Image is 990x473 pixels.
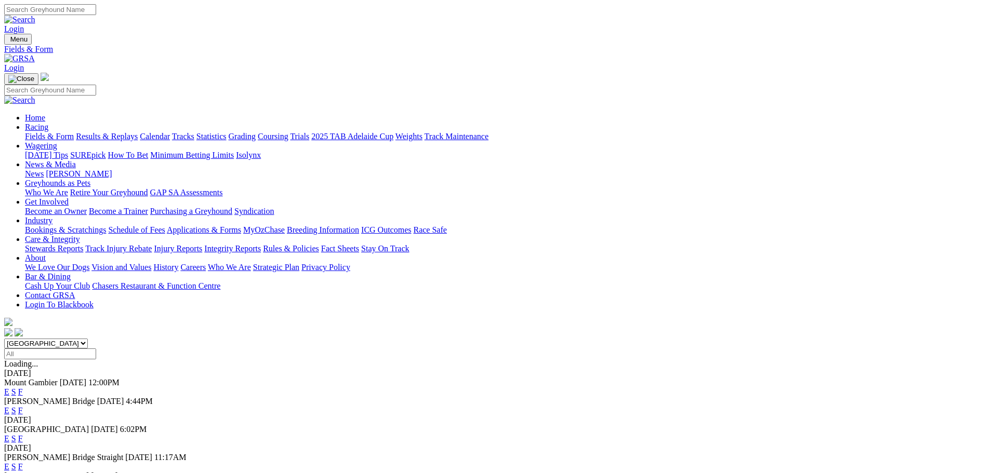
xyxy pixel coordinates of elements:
a: [PERSON_NAME] [46,169,112,178]
a: F [18,406,23,415]
a: Vision and Values [91,263,151,272]
span: 11:17AM [154,453,187,462]
span: [PERSON_NAME] Bridge Straight [4,453,123,462]
a: Login To Blackbook [25,300,94,309]
a: News & Media [25,160,76,169]
a: E [4,462,9,471]
a: Industry [25,216,52,225]
a: Schedule of Fees [108,225,165,234]
span: Loading... [4,359,38,368]
span: [DATE] [97,397,124,406]
div: Care & Integrity [25,244,986,253]
a: How To Bet [108,151,149,159]
a: F [18,434,23,443]
a: Injury Reports [154,244,202,253]
a: About [25,253,46,262]
img: Search [4,15,35,24]
a: S [11,406,16,415]
a: Home [25,113,45,122]
span: [DATE] [125,453,152,462]
a: News [25,169,44,178]
a: Strategic Plan [253,263,299,272]
div: Industry [25,225,986,235]
img: facebook.svg [4,328,12,336]
a: Care & Integrity [25,235,80,244]
a: Race Safe [413,225,446,234]
a: Fields & Form [4,45,986,54]
img: logo-grsa-white.png [41,73,49,81]
a: Stay On Track [361,244,409,253]
a: Fields & Form [25,132,74,141]
div: Greyhounds as Pets [25,188,986,197]
a: Wagering [25,141,57,150]
a: Who We Are [208,263,251,272]
a: Purchasing a Greyhound [150,207,232,215]
a: Who We Are [25,188,68,197]
a: Minimum Betting Limits [150,151,234,159]
div: Bar & Dining [25,281,986,291]
div: Wagering [25,151,986,160]
a: Rules & Policies [263,244,319,253]
a: Results & Replays [76,132,138,141]
a: Cash Up Your Club [25,281,90,290]
span: 6:02PM [120,425,147,434]
span: [PERSON_NAME] Bridge [4,397,95,406]
span: [GEOGRAPHIC_DATA] [4,425,89,434]
a: Statistics [196,132,227,141]
span: 4:44PM [126,397,153,406]
a: Track Maintenance [425,132,489,141]
span: 12:00PM [88,378,120,387]
div: Racing [25,132,986,141]
a: Trials [290,132,309,141]
a: Careers [180,263,206,272]
div: Get Involved [25,207,986,216]
a: Chasers Restaurant & Function Centre [92,281,220,290]
a: S [11,434,16,443]
img: Close [8,75,34,83]
a: 2025 TAB Adelaide Cup [311,132,393,141]
span: [DATE] [91,425,118,434]
a: Get Involved [25,197,69,206]
a: Isolynx [236,151,261,159]
a: Privacy Policy [301,263,350,272]
a: ICG Outcomes [361,225,411,234]
a: Login [4,24,24,33]
img: twitter.svg [15,328,23,336]
a: GAP SA Assessments [150,188,223,197]
a: Bar & Dining [25,272,71,281]
a: Contact GRSA [25,291,75,300]
img: GRSA [4,54,35,63]
a: [DATE] Tips [25,151,68,159]
a: Applications & Forms [167,225,241,234]
a: Integrity Reports [204,244,261,253]
a: Racing [25,123,48,131]
div: [DATE] [4,415,986,425]
a: Become a Trainer [89,207,148,215]
button: Toggle navigation [4,73,38,85]
a: Breeding Information [287,225,359,234]
a: Coursing [258,132,288,141]
a: S [11,387,16,396]
div: [DATE] [4,443,986,453]
a: Syndication [234,207,274,215]
input: Search [4,85,96,96]
button: Toggle navigation [4,34,32,45]
a: E [4,406,9,415]
input: Search [4,4,96,15]
span: Menu [10,35,28,43]
a: Bookings & Scratchings [25,225,106,234]
a: History [153,263,178,272]
a: E [4,434,9,443]
a: Greyhounds as Pets [25,179,90,187]
img: Search [4,96,35,105]
a: Tracks [172,132,194,141]
img: logo-grsa-white.png [4,318,12,326]
div: About [25,263,986,272]
a: SUREpick [70,151,105,159]
div: News & Media [25,169,986,179]
a: We Love Our Dogs [25,263,89,272]
a: Calendar [140,132,170,141]
a: Track Injury Rebate [85,244,152,253]
a: Retire Your Greyhound [70,188,148,197]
